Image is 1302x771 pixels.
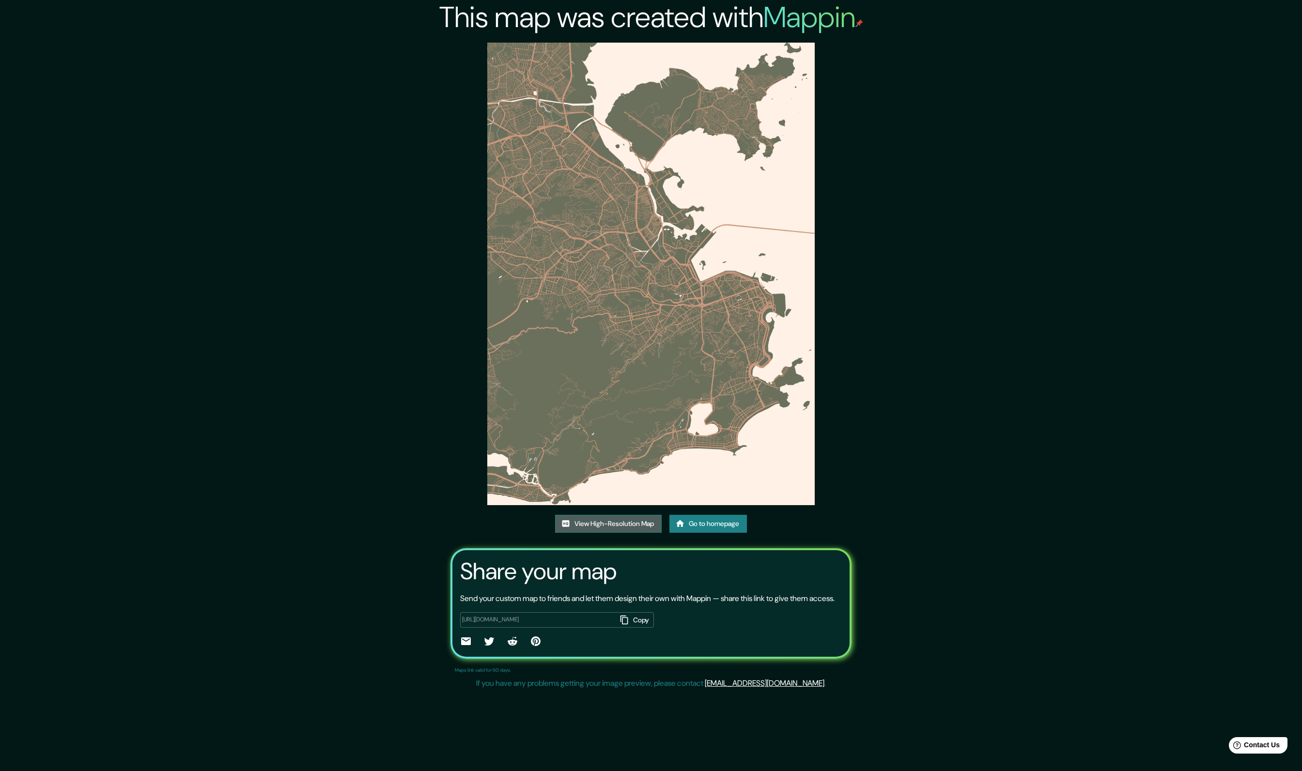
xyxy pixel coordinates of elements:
[705,678,824,688] a: [EMAIL_ADDRESS][DOMAIN_NAME]
[487,43,814,505] img: created-map
[455,666,511,674] p: Maps link valid for 60 days.
[476,678,826,689] p: If you have any problems getting your image preview, please contact .
[460,558,617,585] h3: Share your map
[616,612,654,628] button: Copy
[1216,733,1291,760] iframe: Help widget launcher
[855,19,863,27] img: mappin-pin
[555,515,662,533] a: View High-Resolution Map
[669,515,747,533] a: Go to homepage
[460,593,835,604] p: Send your custom map to friends and let them design their own with Mappin — share this link to gi...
